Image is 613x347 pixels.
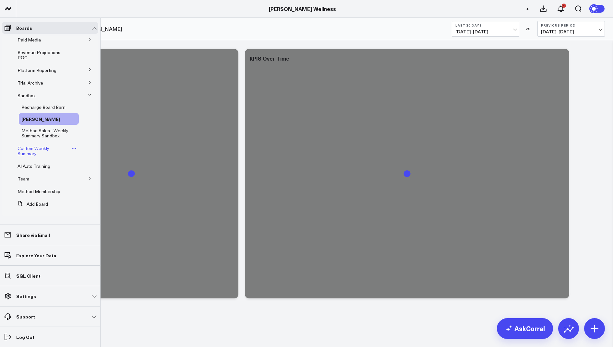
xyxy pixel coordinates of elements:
[18,176,29,181] a: Team
[18,80,43,86] a: Trial Archive
[18,145,49,156] span: Custom Weekly Summary
[18,92,36,98] span: Sandbox
[455,29,516,34] span: [DATE] - [DATE]
[452,21,519,37] button: Last 30 Days[DATE]-[DATE]
[537,21,605,37] button: Previous Period[DATE]-[DATE]
[79,25,122,32] a: [PERSON_NAME]
[2,331,98,343] a: Log Out
[269,5,336,12] a: [PERSON_NAME] Wellness
[18,189,60,194] a: Method Membership
[18,93,36,98] a: Sandbox
[16,232,50,237] p: Share via Email
[455,23,516,27] b: Last 30 Days
[16,294,36,299] p: Settings
[18,188,60,194] span: Method Membership
[16,314,35,319] p: Support
[18,37,41,43] span: Paid Media
[21,116,60,121] a: [PERSON_NAME]
[16,273,41,278] p: SQL Client
[526,6,529,11] span: +
[497,318,553,339] a: AskCorral
[16,253,56,258] p: Explore Your Data
[18,49,60,61] span: Revenue Projections POC
[541,23,601,27] b: Previous Period
[16,334,34,340] p: Log Out
[523,5,531,13] button: +
[18,50,69,60] a: Revenue Projections POC
[21,127,68,139] span: Method Sales - Weekly Summary Sandbox
[18,164,50,169] a: AI Auto Training
[2,270,98,282] a: SQL Client
[523,27,534,31] div: VS
[18,37,41,42] a: Paid Media
[18,67,56,73] span: Platform Reporting
[16,25,32,30] p: Boards
[562,4,566,8] div: 4
[18,146,69,156] a: Custom Weekly Summary
[21,104,66,110] span: Recharge Board Barn
[18,163,50,169] span: AI Auto Training
[15,198,48,210] button: Add Board
[18,68,56,73] a: Platform Reporting
[21,128,73,138] a: Method Sales - Weekly Summary Sandbox
[21,105,66,110] a: Recharge Board Barn
[541,29,601,34] span: [DATE] - [DATE]
[250,55,289,62] div: KPIS Over Time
